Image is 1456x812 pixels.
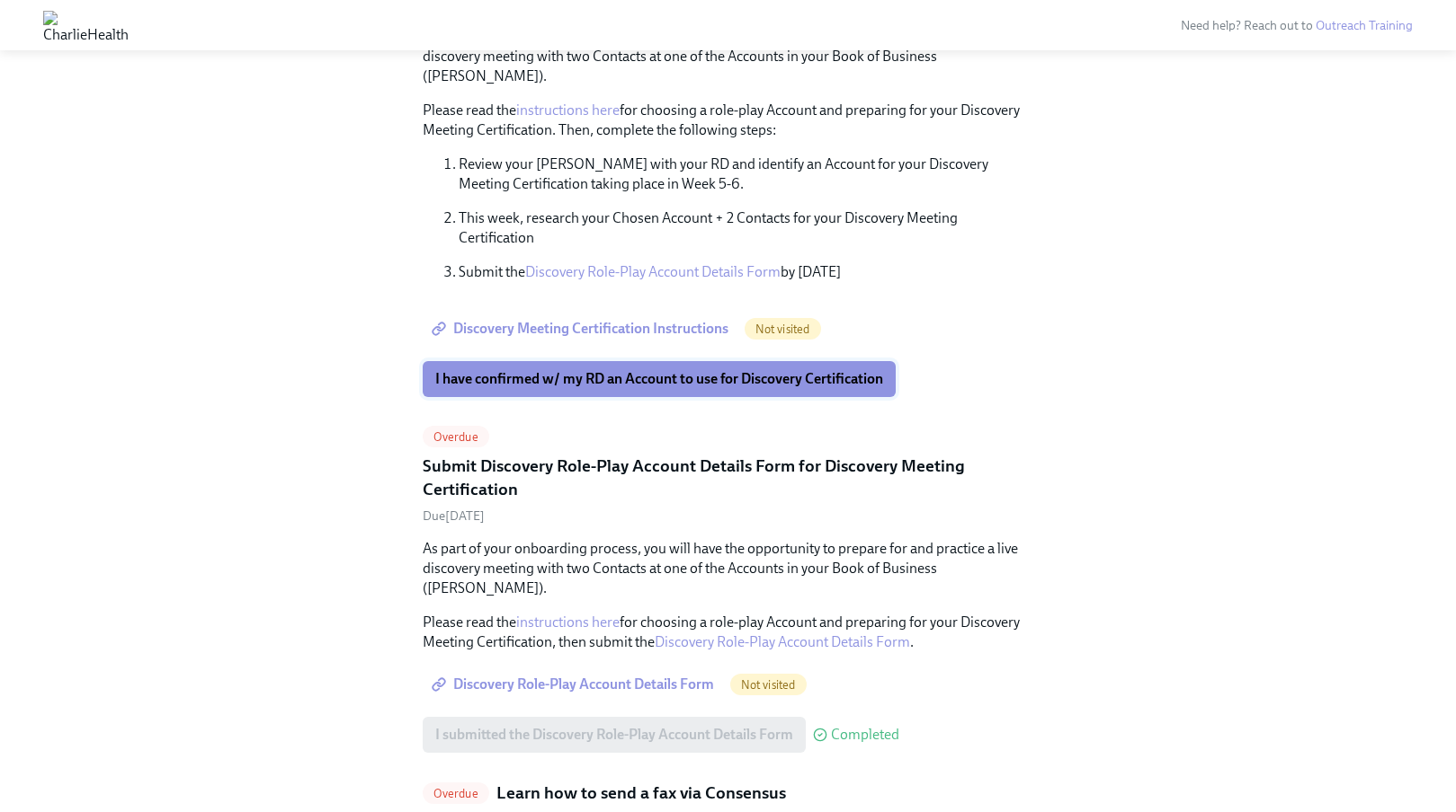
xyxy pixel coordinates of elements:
[43,11,129,40] img: CharlieHealth
[423,539,1034,598] p: As part of your onboarding process, you will have the opportunity to prepare for and practice a l...
[459,262,1034,282] p: Submit the by [DATE]
[525,263,781,280] a: Discovery Role-Play Account Details Form
[1316,18,1413,33] a: Outreach Training
[496,781,786,805] h5: Learn how to send a fax via Consensus
[435,320,728,338] span: Discovery Meeting Certification Instructions
[423,613,1034,652] p: Please read the for choosing a role-play Account and preparing for your Discovery Meeting Certifi...
[516,101,620,119] a: instructions here
[435,675,714,693] span: Discovery Role-Play Account Details Form
[423,666,727,702] a: Discovery Role-Play Account Details Form
[423,426,1034,525] a: OverdueSubmit Discovery Role-Play Account Details Form for Discovery Meeting CertificationDue[DATE]
[745,322,821,336] span: Not visited
[831,728,899,742] span: Completed
[423,787,489,800] span: Overdue
[423,311,741,347] a: Discovery Meeting Certification Instructions
[423,455,1034,500] h5: Submit Discovery Role-Play Account Details Form for Discovery Meeting Certification
[516,613,620,631] a: instructions here
[423,361,896,397] button: I have confirmed w/ my RD an Account to use for Discovery Certification
[1181,18,1413,33] span: Need help? Reach out to
[459,154,1034,194] p: Review your [PERSON_NAME] with your RD and identify an Account for your Discovery Meeting Certifi...
[655,633,910,650] a: Discovery Role-Play Account Details Form
[423,101,1034,140] p: Please read the for choosing a role-play Account and preparing for your Discovery Meeting Certifi...
[423,430,489,444] span: Overdue
[423,27,1034,86] p: As part of your onboarding process, you will have the opportunity to prepare for and practice a l...
[730,678,807,692] span: Not visited
[459,208,1034,248] p: This week, research your Chosen Account + 2 Contacts for your Discovery Meeting Certification
[435,370,883,388] span: I have confirmed w/ my RD an Account to use for Discovery Certification
[423,508,485,524] span: Friday, August 29th 2025, 10:00 am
